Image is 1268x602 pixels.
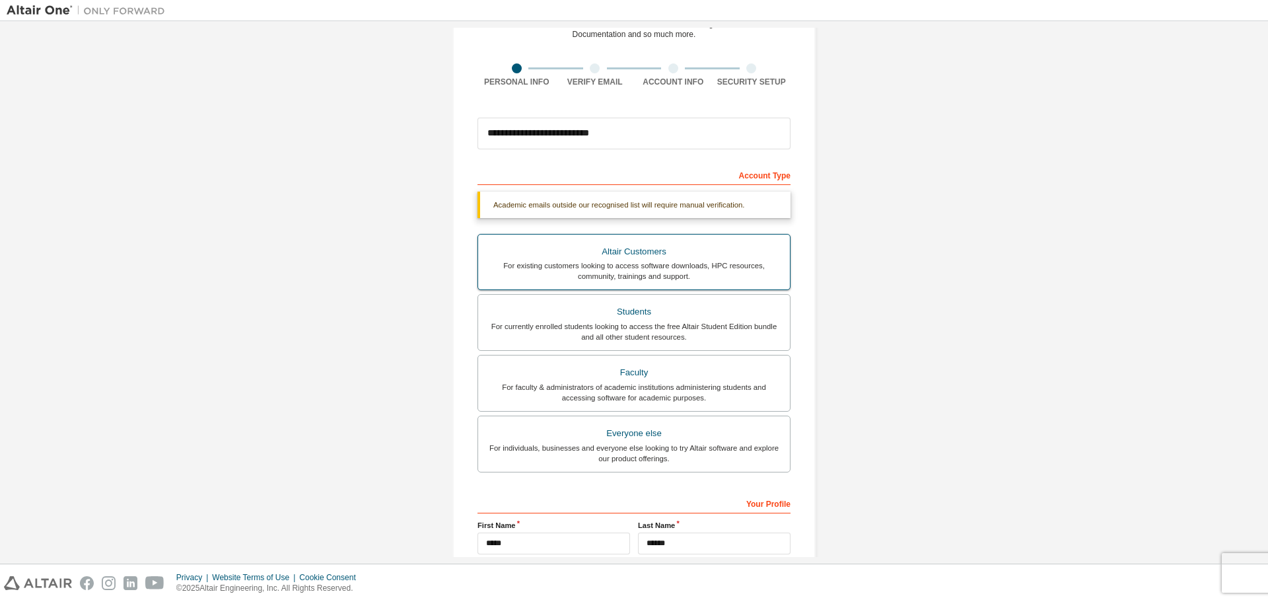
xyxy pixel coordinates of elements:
img: altair_logo.svg [4,576,72,590]
div: Students [486,303,782,321]
div: Altair Customers [486,243,782,261]
img: Altair One [7,4,172,17]
img: instagram.svg [102,576,116,590]
p: © 2025 Altair Engineering, Inc. All Rights Reserved. [176,583,364,594]
div: For individuals, businesses and everyone else looking to try Altair software and explore our prod... [486,443,782,464]
div: Verify Email [556,77,635,87]
div: Faculty [486,363,782,382]
label: Last Name [638,520,791,531]
div: Website Terms of Use [212,572,299,583]
div: Academic emails outside our recognised list will require manual verification. [477,192,791,218]
div: Cookie Consent [299,572,363,583]
img: linkedin.svg [123,576,137,590]
div: For existing customers looking to access software downloads, HPC resources, community, trainings ... [486,260,782,282]
img: facebook.svg [80,576,94,590]
div: Personal Info [477,77,556,87]
div: Your Profile [477,492,791,513]
div: Account Type [477,164,791,185]
div: Account Info [634,77,713,87]
div: For Free Trials, Licenses, Downloads, Learning & Documentation and so much more. [547,19,721,40]
div: Security Setup [713,77,791,87]
label: First Name [477,520,630,531]
div: For currently enrolled students looking to access the free Altair Student Edition bundle and all ... [486,321,782,342]
div: Everyone else [486,424,782,443]
div: Privacy [176,572,212,583]
div: For faculty & administrators of academic institutions administering students and accessing softwa... [486,382,782,403]
img: youtube.svg [145,576,164,590]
